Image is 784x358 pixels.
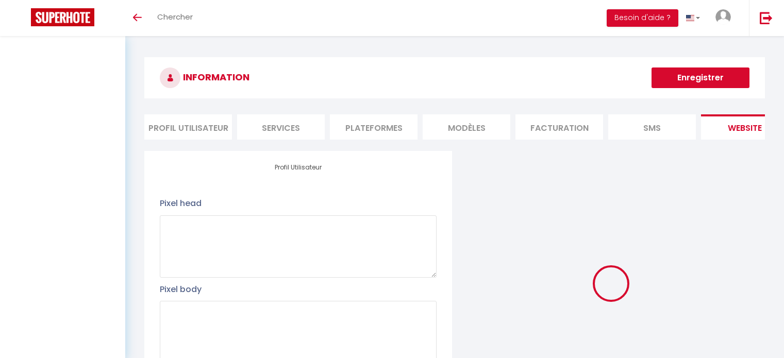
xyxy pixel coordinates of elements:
h3: INFORMATION [144,57,765,98]
img: Super Booking [31,8,94,26]
span: Chercher [157,11,193,22]
li: MODÈLES [423,114,510,140]
li: Profil Utilisateur [144,114,232,140]
li: SMS [608,114,696,140]
li: Services [237,114,325,140]
img: logout [760,11,773,24]
p: Pixel head [160,197,437,210]
h4: Profil Utilisateur [160,164,437,171]
img: ... [715,9,731,25]
li: Facturation [515,114,603,140]
button: Besoin d'aide ? [607,9,678,27]
p: Pixel body [160,283,437,296]
li: Plateformes [330,114,418,140]
button: Enregistrer [652,67,749,88]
